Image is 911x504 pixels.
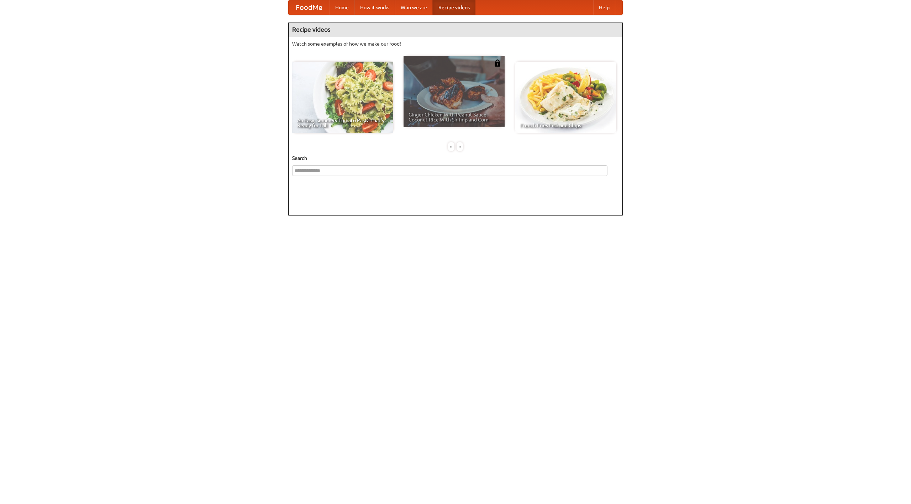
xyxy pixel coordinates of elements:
[515,62,616,133] a: French Fries Fish and Chips
[292,62,393,133] a: An Easy, Summery Tomato Pasta That's Ready for Fall
[457,142,463,151] div: »
[494,59,501,67] img: 483408.png
[433,0,475,15] a: Recipe videos
[289,0,330,15] a: FoodMe
[593,0,615,15] a: Help
[292,40,619,47] p: Watch some examples of how we make our food!
[520,123,611,128] span: French Fries Fish and Chips
[395,0,433,15] a: Who we are
[354,0,395,15] a: How it works
[292,155,619,162] h5: Search
[448,142,454,151] div: «
[330,0,354,15] a: Home
[289,22,622,37] h4: Recipe videos
[297,118,388,128] span: An Easy, Summery Tomato Pasta That's Ready for Fall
